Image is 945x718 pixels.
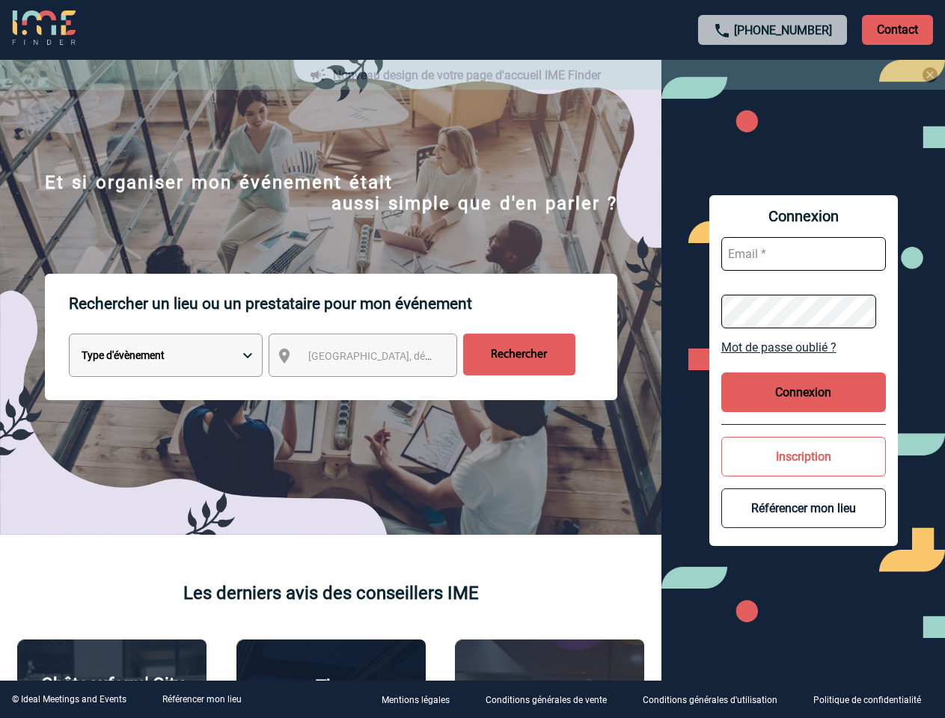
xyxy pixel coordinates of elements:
p: Conditions générales d'utilisation [643,696,777,706]
button: Référencer mon lieu [721,488,886,528]
p: Contact [862,15,933,45]
a: Mentions légales [370,693,474,707]
p: Politique de confidentialité [813,696,921,706]
input: Email * [721,237,886,271]
p: The [GEOGRAPHIC_DATA] [245,676,418,718]
button: Connexion [721,372,886,412]
a: [PHONE_NUMBER] [734,23,832,37]
a: Politique de confidentialité [801,693,945,707]
a: Mot de passe oublié ? [721,340,886,355]
span: Connexion [721,207,886,225]
a: Conditions générales de vente [474,693,631,707]
a: Conditions générales d'utilisation [631,693,801,707]
div: © Ideal Meetings and Events [12,694,126,705]
p: Conditions générales de vente [486,696,607,706]
button: Inscription [721,437,886,476]
a: Référencer mon lieu [162,694,242,705]
p: Châteauform' City [GEOGRAPHIC_DATA] [25,674,198,716]
p: Agence 2ISD [498,678,601,699]
img: call-24-px.png [713,22,731,40]
p: Mentions légales [382,696,450,706]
